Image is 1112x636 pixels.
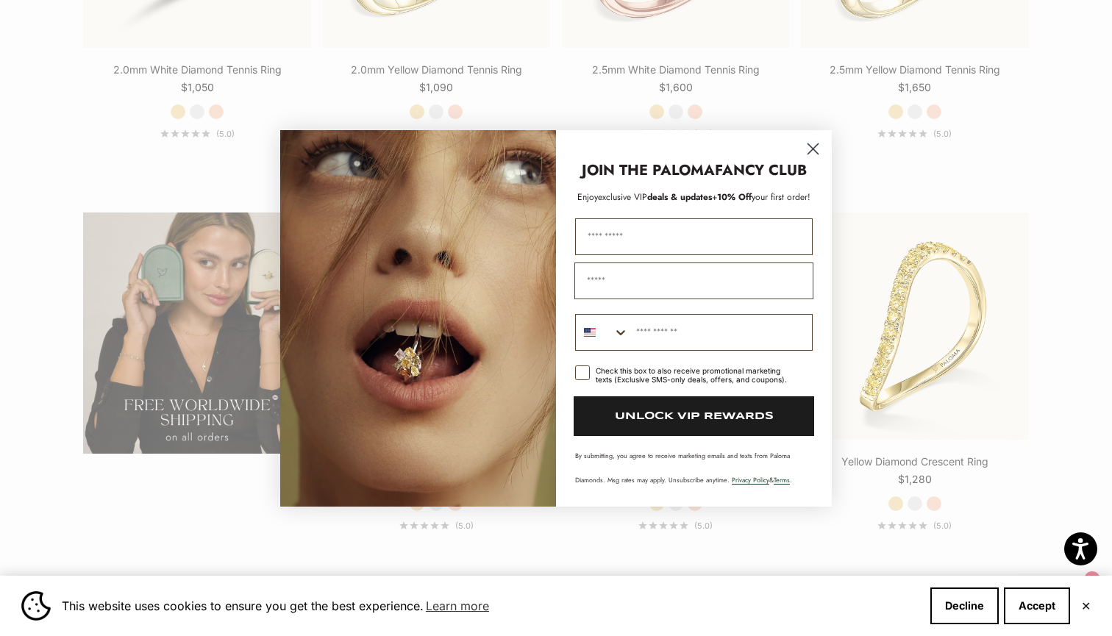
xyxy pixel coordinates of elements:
img: Cookie banner [21,591,51,621]
input: Email [574,262,813,299]
div: Check this box to also receive promotional marketing texts (Exclusive SMS-only deals, offers, and... [596,366,795,384]
a: Learn more [424,595,491,617]
strong: FANCY CLUB [715,160,807,181]
span: This website uses cookies to ensure you get the best experience. [62,595,919,617]
a: Privacy Policy [732,475,769,485]
button: Close dialog [800,136,826,162]
input: Phone Number [629,315,812,350]
span: + your first order! [712,190,810,204]
img: United States [584,326,596,338]
button: Decline [930,587,999,624]
button: UNLOCK VIP REWARDS [574,396,814,436]
p: By submitting, you agree to receive marketing emails and texts from Paloma Diamonds. Msg rates ma... [575,451,813,485]
strong: JOIN THE PALOMA [582,160,715,181]
span: deals & updates [598,190,712,204]
input: First Name [575,218,813,255]
span: exclusive VIP [598,190,647,204]
span: 10% Off [717,190,752,204]
button: Close [1081,601,1091,610]
a: Terms [774,475,790,485]
span: & . [732,475,792,485]
button: Search Countries [576,315,629,350]
img: Loading... [280,130,556,507]
button: Accept [1004,587,1070,624]
span: Enjoy [577,190,598,204]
